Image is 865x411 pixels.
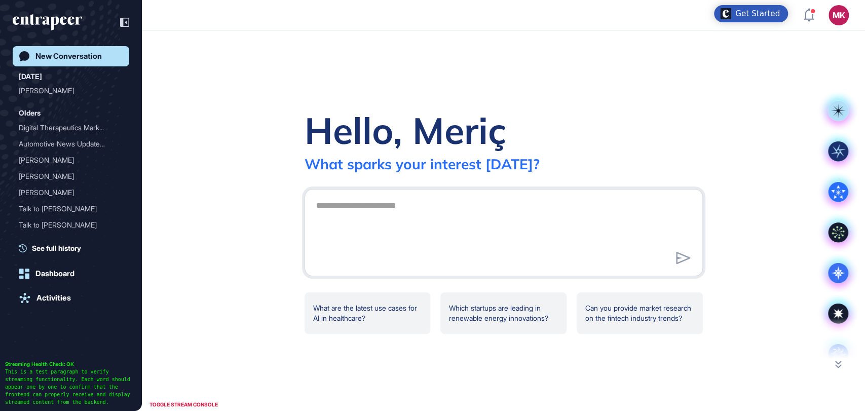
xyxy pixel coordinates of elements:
div: TOGGLE STREAM CONSOLE [147,398,220,411]
div: Reese [19,168,123,184]
div: Automotive News Update: P... [19,136,115,152]
div: [PERSON_NAME] [19,83,115,99]
a: New Conversation [13,46,129,66]
a: Dashboard [13,264,129,284]
div: New Conversation [35,52,102,61]
span: See full history [32,243,81,253]
div: Get Started [735,9,780,19]
div: Open Get Started checklist [714,5,788,22]
div: Reese [19,184,123,201]
div: What are the latest use cases for AI in healthcare? [305,292,431,334]
div: Dashboard [35,269,74,278]
div: [PERSON_NAME] [19,152,115,168]
div: Can you provide market research on the fintech industry trends? [577,292,703,334]
div: Automotive News Update: Partnerships, New Services & Products, Investments & M&A, Market Updates ... [19,136,123,152]
div: Digital Therapeutics Mark... [19,120,115,136]
img: launcher-image-alternative-text [720,8,731,19]
div: Reese [19,83,123,99]
div: Talk to [PERSON_NAME] [19,233,115,249]
div: Talk to [PERSON_NAME] [19,201,115,217]
div: Talk to Reese [19,201,123,217]
div: [PERSON_NAME] [19,184,115,201]
a: Activities [13,288,129,308]
div: Talk to [PERSON_NAME] [19,217,115,233]
div: Hello, Meriç [305,107,506,153]
div: [DATE] [19,70,42,83]
div: Reese [19,152,123,168]
div: What sparks your interest [DATE]? [305,155,540,173]
div: Which startups are leading in renewable energy innovations? [440,292,567,334]
div: Activities [36,293,71,303]
div: Olders [19,107,41,119]
a: See full history [19,243,129,253]
div: Talk to Reese [19,217,123,233]
div: entrapeer-logo [13,14,82,30]
div: Talk to Tracy [19,233,123,249]
button: MK [829,5,849,25]
div: [PERSON_NAME] [19,168,115,184]
div: Digital Therapeutics Market Trends and Strategies for Pharma: Global Analysis and Opportunities [19,120,123,136]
